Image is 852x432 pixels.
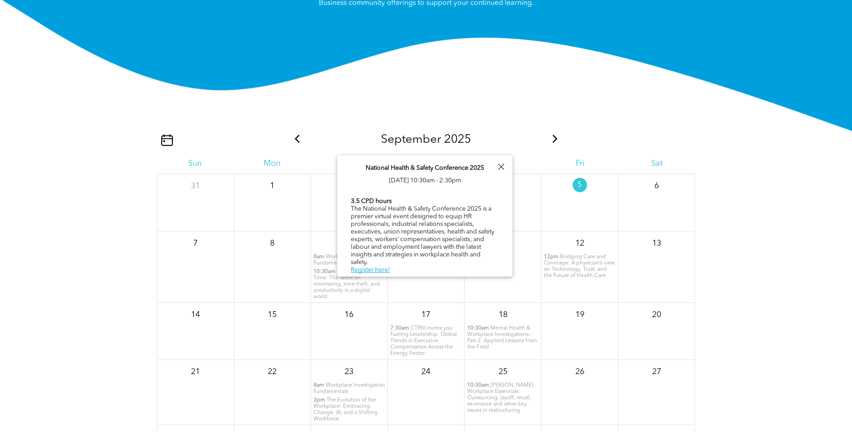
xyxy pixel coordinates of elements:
p: 12 [572,235,588,251]
p: 25 [495,364,511,380]
p: 23 [341,364,357,380]
p: 20 [649,307,665,323]
div: The National Health & Safety Conference 2025 is a premier virtual event designed to equip HR prof... [351,197,499,275]
p: 21 [187,364,203,380]
span: 2025 [444,134,471,145]
b: 3.5 CPD hours [351,198,392,204]
div: Tue [310,159,387,168]
span: 7:30am [390,325,409,331]
p: 14 [187,307,203,323]
span: 8am [313,382,324,388]
p: 6 [649,178,665,194]
div: Sun [157,159,234,168]
p: 5 [573,178,587,192]
a: Register here! [351,267,390,273]
span: 3pm [313,397,325,403]
span: It’s a Matter of Time: The latest on monitoring, time theft, and productivity in a digital world [313,269,380,300]
span: [PERSON_NAME] Workplace Essentials: Outsourcing, layoff, recall, severance and other key issues i... [467,383,534,413]
p: 31 [187,178,203,194]
span: 10:30am [467,325,489,331]
p: 19 [572,307,588,323]
span: The Evolution of the Workplace: Embracing Change, AI, and a Shifting Workforce [313,397,378,422]
span: 8am [313,254,324,260]
span: National Health & Safety Conference 2025 [366,165,484,171]
span: 10:30am [467,382,489,388]
span: Bridging Care and Coverage: A physician’s view on Technology, Trust, and the Future of Health Care [544,254,615,278]
span: [DATE] 10:30am - 2:30pm [389,177,461,184]
p: 18 [495,307,511,323]
div: Mon [234,159,310,168]
span: CTRN invites you: Fueling Leadership: Global Trends in Executive Compensation Across the Energy S... [390,326,457,356]
p: 24 [418,364,434,380]
p: 26 [572,364,588,380]
p: 1 [264,178,280,194]
span: 12pm [544,254,559,260]
p: 15 [264,307,280,323]
p: 16 [341,307,357,323]
p: 7 [187,235,203,251]
span: Workplace Investigation Fundamentals [313,383,385,394]
span: Workplace Investigation Fundamentals [313,254,385,266]
div: Fri [542,159,618,168]
div: Sat [618,159,695,168]
p: 13 [649,235,665,251]
p: 22 [264,364,280,380]
span: September [381,134,441,145]
span: Mental Health & Workplace Investigations – Part 2: Applied Lessons from the Field [467,326,537,350]
span: 10:30am [313,269,336,275]
p: 27 [649,364,665,380]
p: 17 [418,307,434,323]
p: 8 [264,235,280,251]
